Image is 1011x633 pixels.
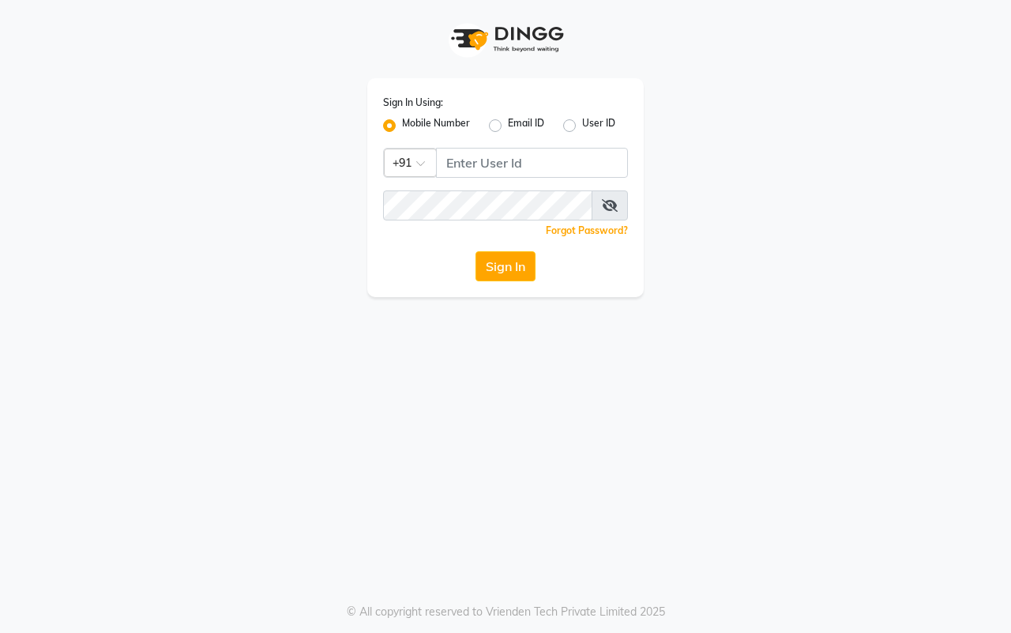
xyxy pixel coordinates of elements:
[383,190,592,220] input: Username
[436,148,628,178] input: Username
[582,116,615,135] label: User ID
[508,116,544,135] label: Email ID
[475,251,536,281] button: Sign In
[442,16,569,62] img: logo1.svg
[402,116,470,135] label: Mobile Number
[546,224,628,236] a: Forgot Password?
[383,96,443,110] label: Sign In Using:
